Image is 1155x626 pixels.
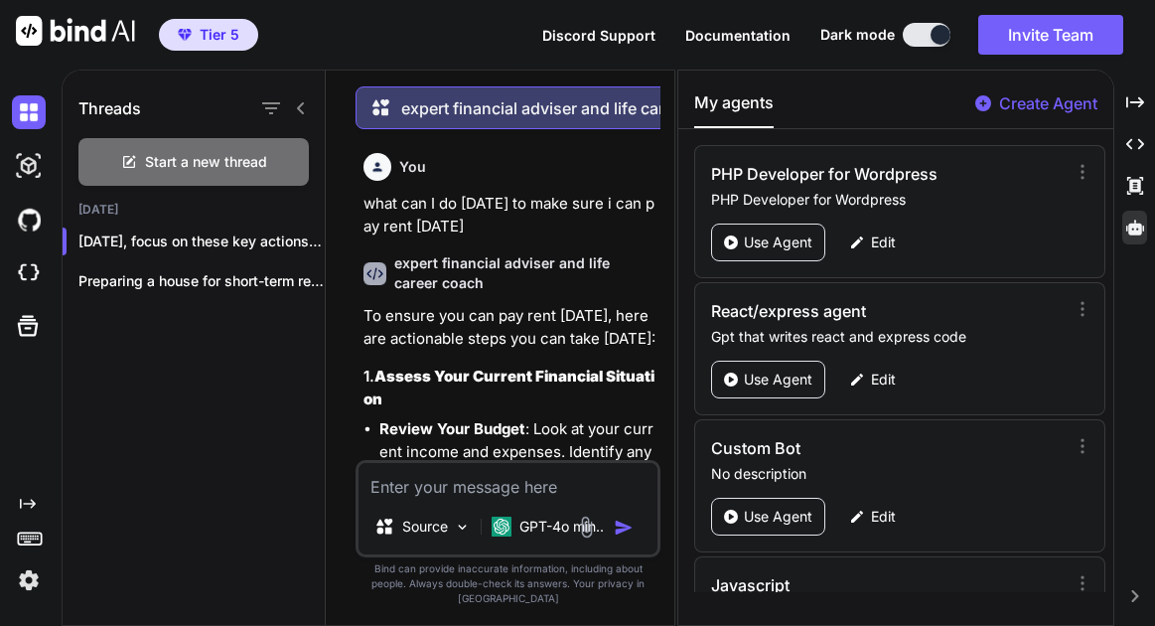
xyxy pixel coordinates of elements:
[363,366,656,410] h3: 1.
[78,271,325,291] p: Preparing a house for short-term rentals...
[711,573,964,597] h3: Javascript
[159,19,258,51] button: premiumTier 5
[356,561,660,606] p: Bind can provide inaccurate information, including about people. Always double-check its answers....
[711,464,1073,484] p: No description
[685,27,791,44] span: Documentation
[454,519,471,536] img: Pick Models
[63,202,325,218] h2: [DATE]
[871,370,896,390] p: Edit
[694,90,774,128] button: My agents
[178,29,192,41] img: premium
[145,152,267,172] span: Start a new thread
[78,232,325,251] p: [DATE], focus on these key actions: 1. *...
[711,299,964,323] h3: React/express agent
[711,327,1073,347] p: Gpt that writes react and express code
[711,436,964,460] h3: Custom Bot
[12,563,46,597] img: settings
[744,507,812,527] p: Use Agent
[711,190,1073,210] p: PHP Developer for Wordpress
[16,16,135,46] img: Bind AI
[401,96,739,120] p: expert financial adviser and life career coach
[399,157,426,177] h6: You
[379,418,656,508] li: : Look at your current income and expenses. Identify any non-essential expenses you can cut back ...
[542,25,655,46] button: Discord Support
[363,193,656,237] p: what can I do [DATE] to make sure i can pay rent [DATE]
[711,162,964,186] h3: PHP Developer for Wordpress
[614,518,634,538] img: icon
[78,96,141,120] h1: Threads
[12,203,46,236] img: githubDark
[999,91,1097,115] p: Create Agent
[12,256,46,290] img: cloudideIcon
[12,95,46,129] img: darkChat
[12,149,46,183] img: darkAi-studio
[744,370,812,390] p: Use Agent
[871,233,896,252] p: Edit
[871,507,896,527] p: Edit
[744,233,812,252] p: Use Agent
[363,305,656,350] p: To ensure you can pay rent [DATE], here are actionable steps you can take [DATE]:
[542,27,655,44] span: Discord Support
[363,367,654,408] strong: Assess Your Current Financial Situation
[402,517,448,537] p: Source
[200,25,239,45] span: Tier 5
[394,253,656,293] h6: expert financial adviser and life career coach
[519,517,604,537] p: GPT-4o min..
[575,516,598,539] img: attachment
[820,25,895,45] span: Dark mode
[379,419,525,438] strong: Review Your Budget
[978,15,1123,55] button: Invite Team
[685,25,791,46] button: Documentation
[492,517,511,537] img: GPT-4o mini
